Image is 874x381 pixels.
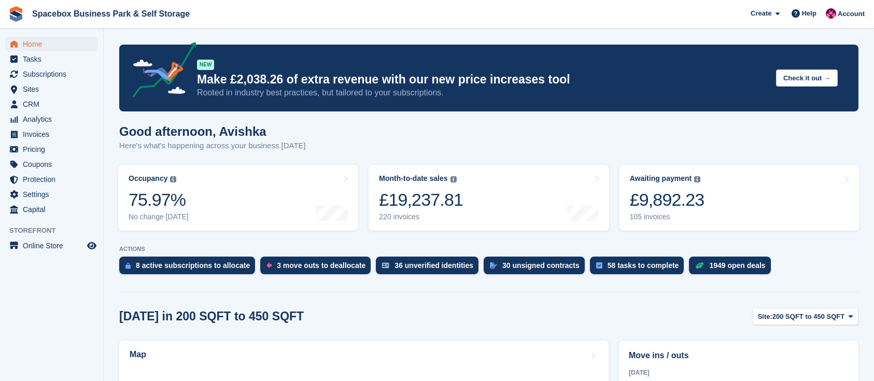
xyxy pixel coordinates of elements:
[8,6,24,22] img: stora-icon-8386f47178a22dfd0bd8f6a31ec36ba5ce8667c1dd55bd0f319d3a0aa187defe.svg
[5,67,98,81] a: menu
[129,189,189,210] div: 75.97%
[124,42,196,101] img: price-adjustments-announcement-icon-8257ccfd72463d97f412b2fc003d46551f7dbcb40ab6d574587a9cd5c0d94...
[23,238,85,253] span: Online Store
[28,5,194,22] a: Spacebox Business Park & Self Storage
[758,312,772,322] span: Site:
[170,176,176,182] img: icon-info-grey-7440780725fd019a000dd9b08b2336e03edf1995a4989e88bcd33f0948082b44.svg
[590,257,689,279] a: 58 tasks to complete
[5,112,98,126] a: menu
[266,262,272,269] img: move_outs_to_deallocate_icon-f764333ba52eb49d3ac5e1228854f67142a1ed5810a6f6cc68b1a99e826820c5.svg
[5,52,98,66] a: menu
[772,312,844,322] span: 200 SQFT to 450 SQFT
[23,157,85,172] span: Coupons
[86,239,98,252] a: Preview store
[689,257,776,279] a: 1949 open deals
[23,202,85,217] span: Capital
[838,9,865,19] span: Account
[826,8,836,19] img: Avishka Chauhan
[23,127,85,142] span: Invoices
[5,142,98,157] a: menu
[119,309,304,323] h2: [DATE] in 200 SQFT to 450 SQFT
[776,69,838,87] button: Check it out →
[802,8,816,19] span: Help
[129,213,189,221] div: No change [DATE]
[694,176,700,182] img: icon-info-grey-7440780725fd019a000dd9b08b2336e03edf1995a4989e88bcd33f0948082b44.svg
[23,187,85,202] span: Settings
[125,262,131,269] img: active_subscription_to_allocate_icon-d502201f5373d7db506a760aba3b589e785aa758c864c3986d89f69b8ff3...
[23,37,85,51] span: Home
[5,82,98,96] a: menu
[629,349,849,362] h2: Move ins / outs
[709,261,765,270] div: 1949 open deals
[630,213,704,221] div: 105 invoices
[751,8,771,19] span: Create
[502,261,580,270] div: 30 unsigned contracts
[5,157,98,172] a: menu
[5,127,98,142] a: menu
[23,67,85,81] span: Subscriptions
[394,261,473,270] div: 36 unverified identities
[382,262,389,269] img: verify_identity-adf6edd0f0f0b5bbfe63781bf79b02c33cf7c696d77639b501bdc392416b5a36.svg
[5,37,98,51] a: menu
[197,72,768,87] p: Make £2,038.26 of extra revenue with our new price increases tool
[5,97,98,111] a: menu
[596,262,602,269] img: task-75834270c22a3079a89374b754ae025e5fb1db73e45f91037f5363f120a921f8.svg
[23,112,85,126] span: Analytics
[197,60,214,70] div: NEW
[5,172,98,187] a: menu
[5,202,98,217] a: menu
[23,172,85,187] span: Protection
[136,261,250,270] div: 8 active subscriptions to allocate
[5,187,98,202] a: menu
[119,140,306,152] p: Here's what's happening across your business [DATE]
[130,350,146,359] h2: Map
[752,308,858,325] button: Site: 200 SQFT to 450 SQFT
[197,87,768,98] p: Rooted in industry best practices, but tailored to your subscriptions.
[629,368,849,377] div: [DATE]
[619,165,859,231] a: Awaiting payment £9,892.23 105 invoices
[23,142,85,157] span: Pricing
[608,261,679,270] div: 58 tasks to complete
[379,189,463,210] div: £19,237.81
[376,257,484,279] a: 36 unverified identities
[23,97,85,111] span: CRM
[277,261,365,270] div: 3 move outs to deallocate
[379,174,447,183] div: Month-to-date sales
[260,257,376,279] a: 3 move outs to deallocate
[23,52,85,66] span: Tasks
[23,82,85,96] span: Sites
[379,213,463,221] div: 220 invoices
[129,174,167,183] div: Occupancy
[119,124,306,138] h1: Good afternoon, Avishka
[9,225,103,236] span: Storefront
[695,262,704,269] img: deal-1b604bf984904fb50ccaf53a9ad4b4a5d6e5aea283cecdc64d6e3604feb123c2.svg
[5,238,98,253] a: menu
[450,176,457,182] img: icon-info-grey-7440780725fd019a000dd9b08b2336e03edf1995a4989e88bcd33f0948082b44.svg
[490,262,497,269] img: contract_signature_icon-13c848040528278c33f63329250d36e43548de30e8caae1d1a13099fd9432cc5.svg
[119,257,260,279] a: 8 active subscriptions to allocate
[630,174,692,183] div: Awaiting payment
[118,165,358,231] a: Occupancy 75.97% No change [DATE]
[484,257,590,279] a: 30 unsigned contracts
[369,165,609,231] a: Month-to-date sales £19,237.81 220 invoices
[119,246,858,252] p: ACTIONS
[630,189,704,210] div: £9,892.23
